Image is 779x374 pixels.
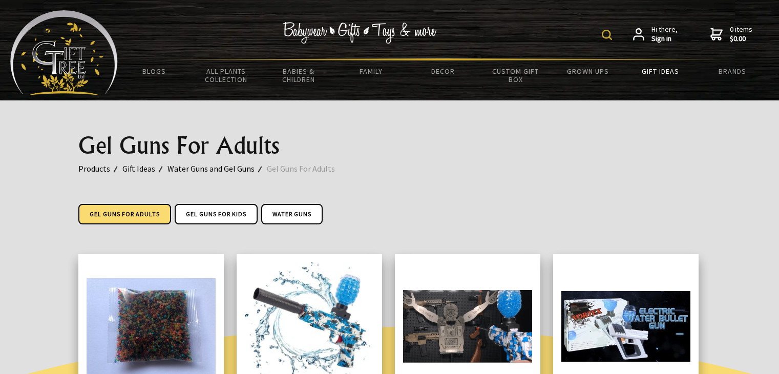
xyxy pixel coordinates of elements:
[335,60,407,82] a: Family
[651,25,678,43] span: Hi there,
[261,204,323,224] a: Water Guns
[78,204,171,224] a: Gel Guns For Adults
[78,162,122,175] a: Products
[283,22,437,44] img: Babywear - Gifts - Toys & more
[624,60,697,82] a: Gift Ideas
[602,30,612,40] img: product search
[78,133,701,158] h1: Gel Guns For Adults
[651,34,678,44] strong: Sign in
[730,25,752,43] span: 0 items
[697,60,769,82] a: Brands
[730,34,752,44] strong: $0.00
[262,60,334,90] a: Babies & Children
[122,162,167,175] a: Gift Ideas
[118,60,190,82] a: BLOGS
[633,25,678,43] a: Hi there,Sign in
[190,60,262,90] a: All Plants Collection
[710,25,752,43] a: 0 items$0.00
[10,10,118,95] img: Babyware - Gifts - Toys and more...
[407,60,479,82] a: Decor
[167,162,267,175] a: Water Guns and Gel Guns
[552,60,624,82] a: Grown Ups
[479,60,552,90] a: Custom Gift Box
[175,204,258,224] a: Gel Guns For Kids
[267,162,347,175] a: Gel Guns For Adults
